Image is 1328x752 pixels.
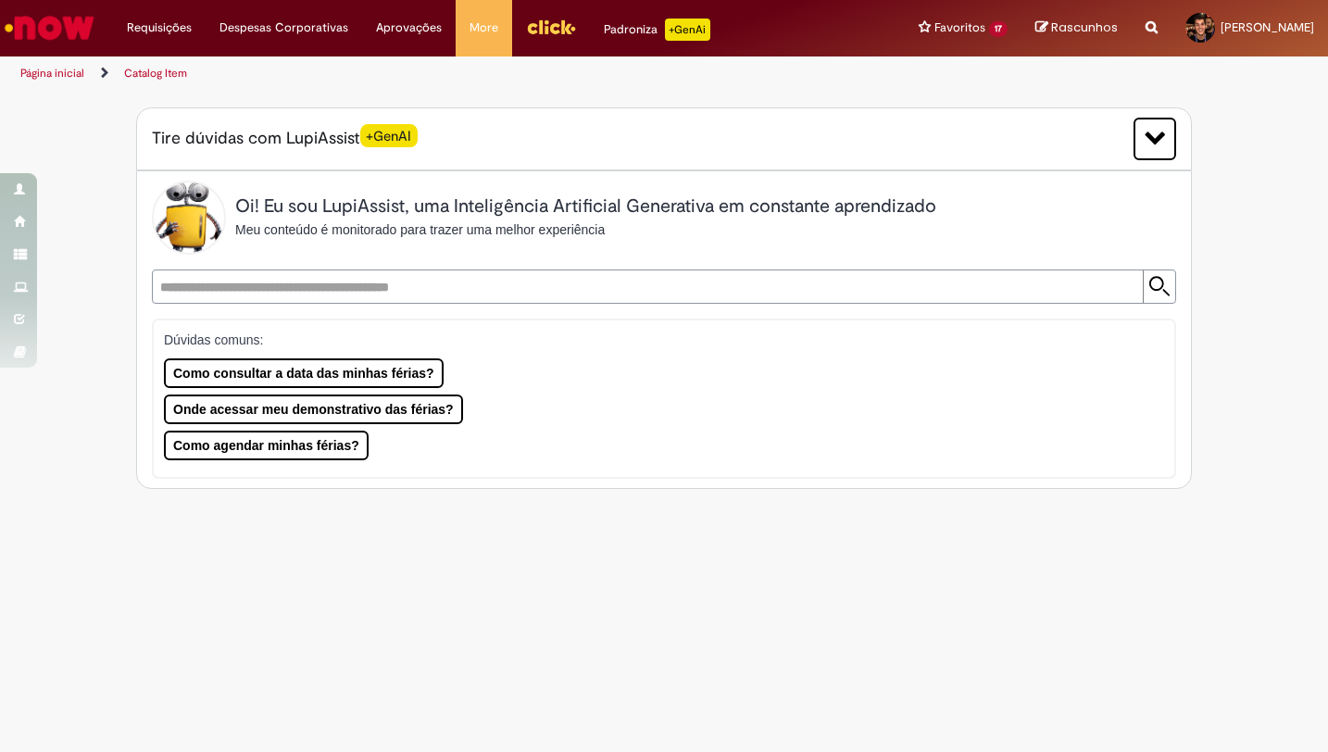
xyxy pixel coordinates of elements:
span: +GenAI [360,124,418,147]
span: [PERSON_NAME] [1221,19,1314,35]
span: Favoritos [934,19,985,37]
span: Requisições [127,19,192,37]
span: 17 [989,21,1008,37]
h2: Oi! Eu sou LupiAssist, uma Inteligência Artificial Generativa em constante aprendizado [235,196,936,217]
span: Meu conteúdo é monitorado para trazer uma melhor experiência [235,222,605,237]
span: Aprovações [376,19,442,37]
a: Rascunhos [1035,19,1118,37]
button: Como agendar minhas férias? [164,431,369,460]
p: Dúvidas comuns: [164,331,1147,349]
span: Despesas Corporativas [219,19,348,37]
span: Tire dúvidas com LupiAssist [152,127,418,150]
p: +GenAi [665,19,710,41]
div: Padroniza [604,19,710,41]
button: Onde acessar meu demonstrativo das férias? [164,395,463,424]
button: Como consultar a data das minhas férias? [164,358,444,388]
input: Submit [1143,270,1175,303]
a: Catalog Item [124,66,187,81]
img: click_logo_yellow_360x200.png [526,13,576,41]
span: Rascunhos [1051,19,1118,36]
a: Página inicial [20,66,84,81]
img: ServiceNow [2,9,97,46]
ul: Trilhas de página [14,56,871,91]
img: Lupi [152,181,226,255]
span: More [470,19,498,37]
